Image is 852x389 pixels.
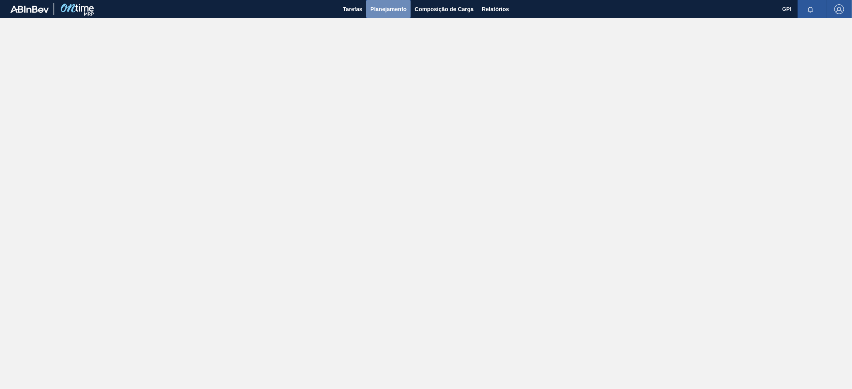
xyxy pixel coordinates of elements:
[834,4,844,14] img: Logout
[482,4,509,14] span: Relatórios
[10,6,49,13] img: TNhmsLtSVTkK8tSr43FrP2fwEKptu5GPRR3wAAAABJRU5ErkJggg==
[370,4,407,14] span: Planejamento
[415,4,474,14] span: Composição de Carga
[343,4,362,14] span: Tarefas
[798,4,823,15] button: Notificações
